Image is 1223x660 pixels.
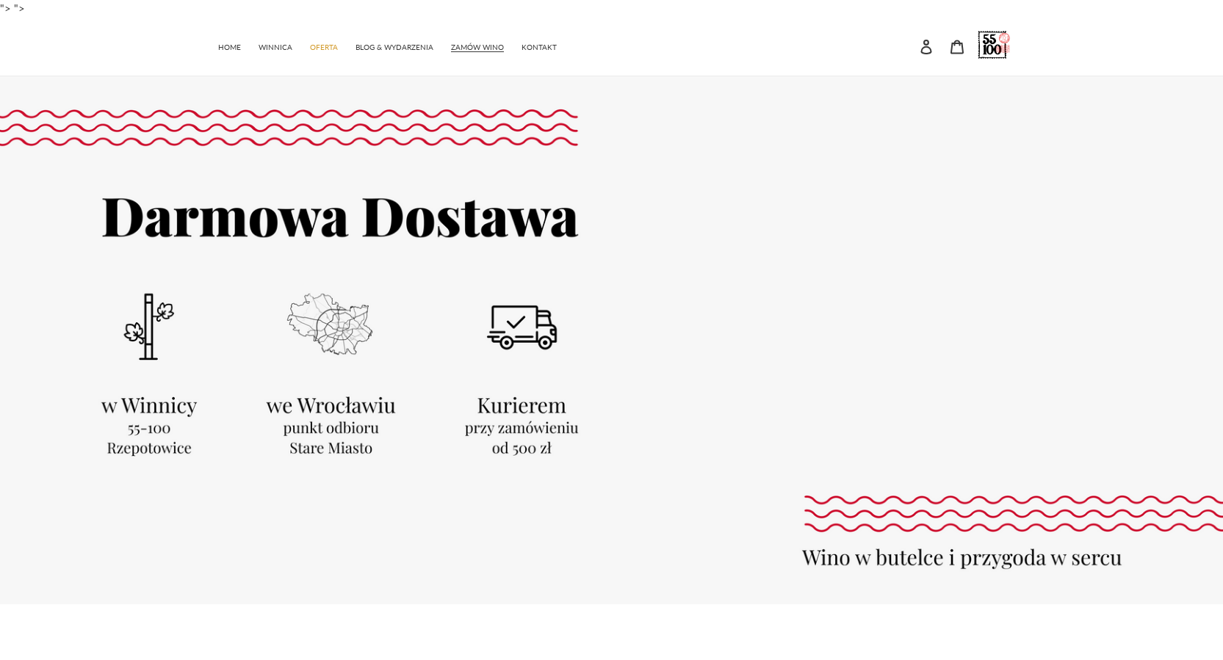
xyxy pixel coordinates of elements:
[211,35,248,57] a: HOME
[522,43,557,52] span: KONTAKT
[303,35,345,57] a: OFERTA
[310,43,338,52] span: OFERTA
[218,43,241,52] span: HOME
[444,35,511,57] a: ZAMÓW WINO
[451,43,504,52] span: ZAMÓW WINO
[514,35,564,57] a: KONTAKT
[259,43,292,52] span: WINNICA
[251,35,300,57] a: WINNICA
[356,43,433,52] span: BLOG & WYDARZENIA
[348,35,441,57] a: BLOG & WYDARZENIA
